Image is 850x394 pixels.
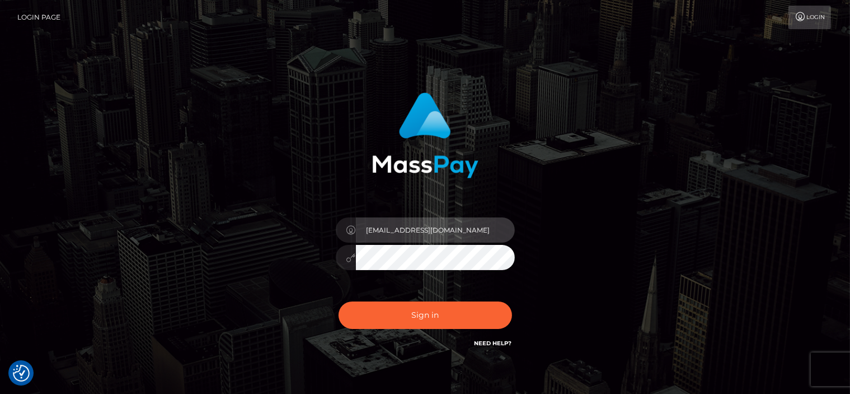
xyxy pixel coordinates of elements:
[13,365,30,382] img: Revisit consent button
[356,217,515,243] input: Username...
[475,340,512,347] a: Need Help?
[339,302,512,329] button: Sign in
[13,365,30,382] button: Consent Preferences
[372,92,478,178] img: MassPay Login
[17,6,60,29] a: Login Page
[788,6,831,29] a: Login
